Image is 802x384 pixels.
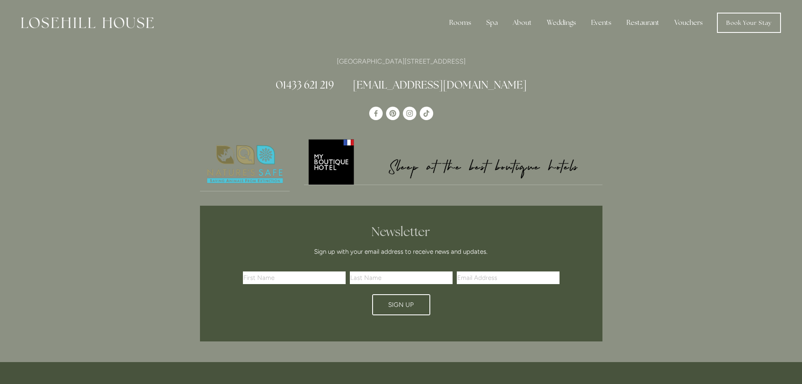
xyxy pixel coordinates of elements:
a: Vouchers [668,14,709,31]
a: My Boutique Hotel - Logo [304,138,602,185]
button: Sign Up [372,294,430,315]
img: Losehill House [21,17,154,28]
input: Last Name [350,271,453,284]
div: Restaurant [620,14,666,31]
h2: Newsletter [246,224,557,239]
input: First Name [243,271,346,284]
a: TikTok [420,107,433,120]
a: Pinterest [386,107,400,120]
p: Sign up with your email address to receive news and updates. [246,247,557,257]
div: Weddings [540,14,583,31]
a: Book Your Stay [717,13,781,33]
a: [EMAIL_ADDRESS][DOMAIN_NAME] [353,78,527,91]
a: Instagram [403,107,416,120]
span: Sign Up [388,301,414,309]
div: Events [584,14,618,31]
img: My Boutique Hotel - Logo [304,138,602,185]
div: Spa [480,14,504,31]
a: Losehill House Hotel & Spa [369,107,383,120]
div: Rooms [442,14,478,31]
a: 01433 621 219 [276,78,334,91]
input: Email Address [457,271,560,284]
img: Nature's Safe - Logo [200,138,290,191]
p: [GEOGRAPHIC_DATA][STREET_ADDRESS] [200,56,602,67]
div: About [506,14,538,31]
